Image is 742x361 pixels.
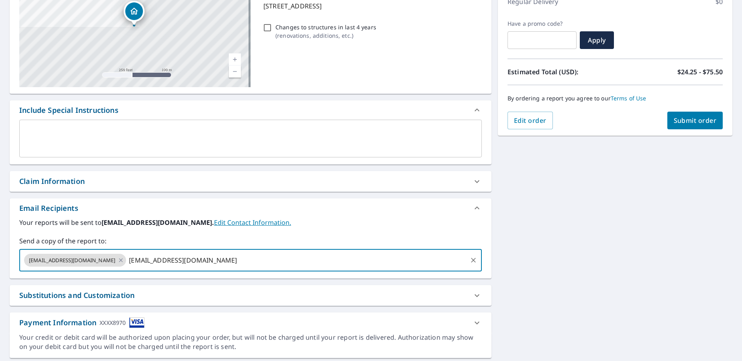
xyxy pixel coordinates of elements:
div: Claim Information [19,176,85,187]
div: Email Recipients [10,198,491,218]
p: $24.25 - $75.50 [677,67,723,77]
div: Payment Information [19,317,145,328]
p: ( renovations, additions, etc. ) [275,31,376,40]
div: XXXX8970 [100,317,126,328]
button: Edit order [508,112,553,129]
div: Substitutions and Customization [19,290,135,301]
b: [EMAIL_ADDRESS][DOMAIN_NAME]. [102,218,214,227]
button: Clear [468,255,479,266]
p: Estimated Total (USD): [508,67,615,77]
span: Apply [586,36,607,45]
span: Edit order [514,116,546,125]
button: Apply [580,31,614,49]
p: [STREET_ADDRESS] [263,1,479,11]
a: EditContactInfo [214,218,291,227]
div: Substitutions and Customization [10,285,491,306]
a: Terms of Use [611,94,646,102]
label: Have a promo code? [508,20,577,27]
label: Send a copy of the report to: [19,236,482,246]
button: Submit order [667,112,723,129]
div: Dropped pin, building 1, Residential property, 823 Canal St New Orleans, LA 70112 [124,1,145,26]
label: Your reports will be sent to [19,218,482,227]
span: [EMAIL_ADDRESS][DOMAIN_NAME] [24,257,120,264]
div: Include Special Instructions [19,105,118,116]
img: cardImage [129,317,145,328]
div: Claim Information [10,171,491,192]
span: Submit order [674,116,717,125]
a: Current Level 17, Zoom Out [229,65,241,78]
div: Payment InformationXXXX8970cardImage [10,312,491,333]
p: By ordering a report you agree to our [508,95,723,102]
div: [EMAIL_ADDRESS][DOMAIN_NAME] [24,254,126,267]
div: Your credit or debit card will be authorized upon placing your order, but will not be charged unt... [19,333,482,351]
a: Current Level 17, Zoom In [229,53,241,65]
p: Changes to structures in last 4 years [275,23,376,31]
div: Email Recipients [19,203,78,214]
div: Include Special Instructions [10,100,491,120]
